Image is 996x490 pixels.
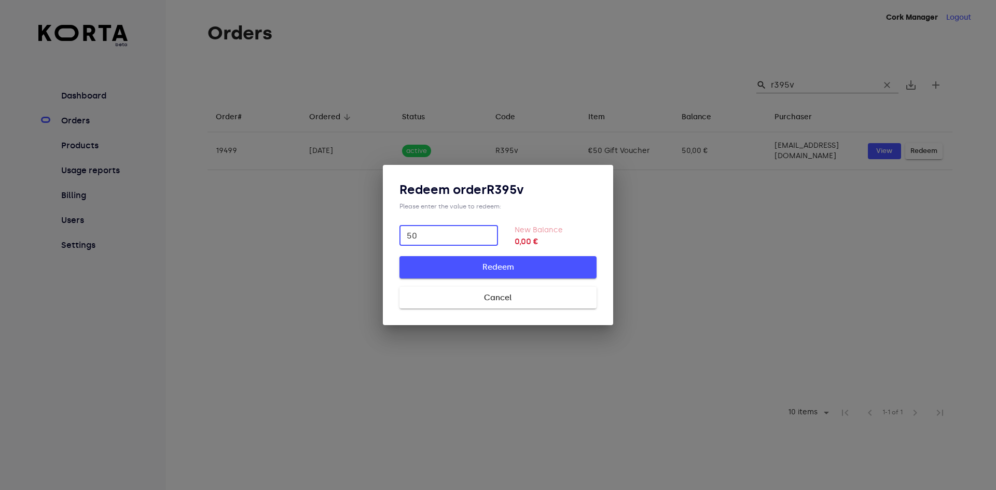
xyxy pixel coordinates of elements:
[399,256,597,278] button: Redeem
[399,181,597,198] h3: Redeem order R395v
[515,226,563,234] label: New Balance
[515,235,597,248] strong: 0,00 €
[416,260,580,274] span: Redeem
[399,287,597,309] button: Cancel
[399,202,597,211] div: Please enter the value to redeem:
[416,291,580,304] span: Cancel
